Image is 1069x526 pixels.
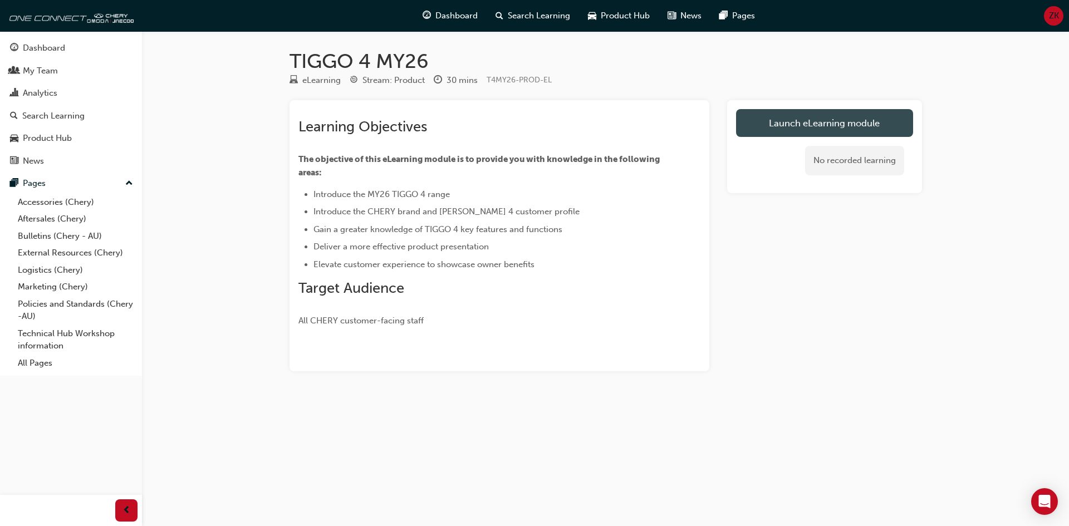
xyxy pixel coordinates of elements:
[447,74,478,87] div: 30 mins
[601,9,650,22] span: Product Hub
[10,179,18,189] span: pages-icon
[588,9,596,23] span: car-icon
[4,106,138,126] a: Search Learning
[23,177,46,190] div: Pages
[1049,9,1059,22] span: ZK
[659,4,710,27] a: news-iconNews
[4,151,138,171] a: News
[313,224,562,234] span: Gain a greater knowledge of TIGGO 4 key features and functions
[579,4,659,27] a: car-iconProduct Hub
[313,259,534,269] span: Elevate customer experience to showcase owner benefits
[290,76,298,86] span: learningResourceType_ELEARNING-icon
[4,83,138,104] a: Analytics
[668,9,676,23] span: news-icon
[487,75,552,85] span: Learning resource code
[732,9,755,22] span: Pages
[10,89,18,99] span: chart-icon
[4,173,138,194] button: Pages
[4,36,138,173] button: DashboardMy TeamAnalyticsSearch LearningProduct HubNews
[4,38,138,58] a: Dashboard
[10,111,18,121] span: search-icon
[13,278,138,296] a: Marketing (Chery)
[23,87,57,100] div: Analytics
[435,9,478,22] span: Dashboard
[423,9,431,23] span: guage-icon
[122,504,131,518] span: prev-icon
[13,194,138,211] a: Accessories (Chery)
[298,154,661,178] span: The objective of this eLearning module is to provide you with knowledge in the following areas:
[350,76,358,86] span: target-icon
[680,9,702,22] span: News
[23,155,44,168] div: News
[13,355,138,372] a: All Pages
[487,4,579,27] a: search-iconSearch Learning
[313,207,580,217] span: Introduce the CHERY brand and [PERSON_NAME] 4 customer profile
[1031,488,1058,515] div: Open Intercom Messenger
[125,176,133,191] span: up-icon
[736,109,913,137] a: Launch eLearning module
[350,73,425,87] div: Stream
[13,210,138,228] a: Aftersales (Chery)
[13,262,138,279] a: Logistics (Chery)
[434,73,478,87] div: Duration
[10,66,18,76] span: people-icon
[710,4,764,27] a: pages-iconPages
[290,49,922,73] h1: TIGGO 4 MY26
[23,65,58,77] div: My Team
[434,76,442,86] span: clock-icon
[13,244,138,262] a: External Resources (Chery)
[805,146,904,175] div: No recorded learning
[22,110,85,122] div: Search Learning
[13,325,138,355] a: Technical Hub Workshop information
[10,156,18,166] span: news-icon
[6,4,134,27] img: oneconnect
[313,189,450,199] span: Introduce the MY26 TIGGO 4 range
[496,9,503,23] span: search-icon
[313,242,489,252] span: Deliver a more effective product presentation
[1044,6,1063,26] button: ZK
[290,73,341,87] div: Type
[10,43,18,53] span: guage-icon
[362,74,425,87] div: Stream: Product
[23,42,65,55] div: Dashboard
[298,279,404,297] span: Target Audience
[414,4,487,27] a: guage-iconDashboard
[4,128,138,149] a: Product Hub
[302,74,341,87] div: eLearning
[298,316,424,326] span: All CHERY customer-facing staff
[719,9,728,23] span: pages-icon
[23,132,72,145] div: Product Hub
[13,296,138,325] a: Policies and Standards (Chery -AU)
[508,9,570,22] span: Search Learning
[10,134,18,144] span: car-icon
[298,118,427,135] span: Learning Objectives
[13,228,138,245] a: Bulletins (Chery - AU)
[4,61,138,81] a: My Team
